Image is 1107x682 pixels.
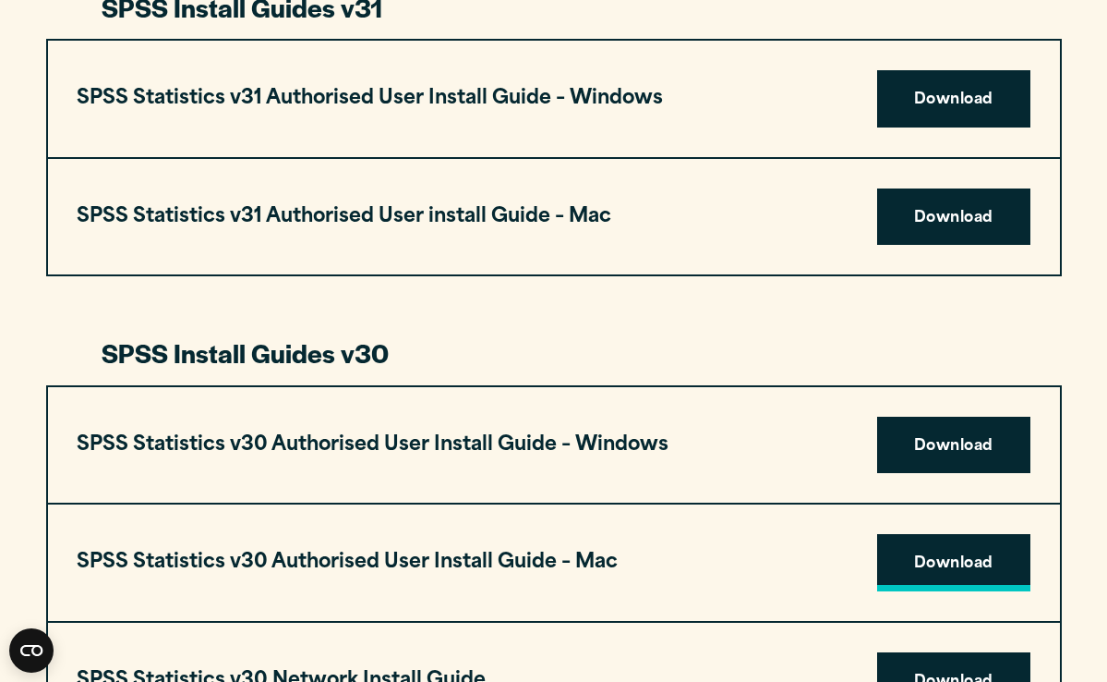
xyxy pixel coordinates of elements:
h3: SPSS Statistics v30 Authorised User Install Guide – Mac [77,545,618,580]
a: Download [877,534,1030,591]
h3: SPSS Install Guides v30 [102,335,1006,370]
a: Download [877,189,1030,246]
a: Download [877,417,1030,474]
h3: SPSS Statistics v30 Authorised User Install Guide – Windows [77,428,668,463]
a: Download [877,70,1030,128]
h3: SPSS Statistics v31 Authorised User Install Guide – Windows [77,81,663,116]
button: Open CMP widget [9,628,54,673]
h3: SPSS Statistics v31 Authorised User install Guide – Mac [77,200,611,235]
